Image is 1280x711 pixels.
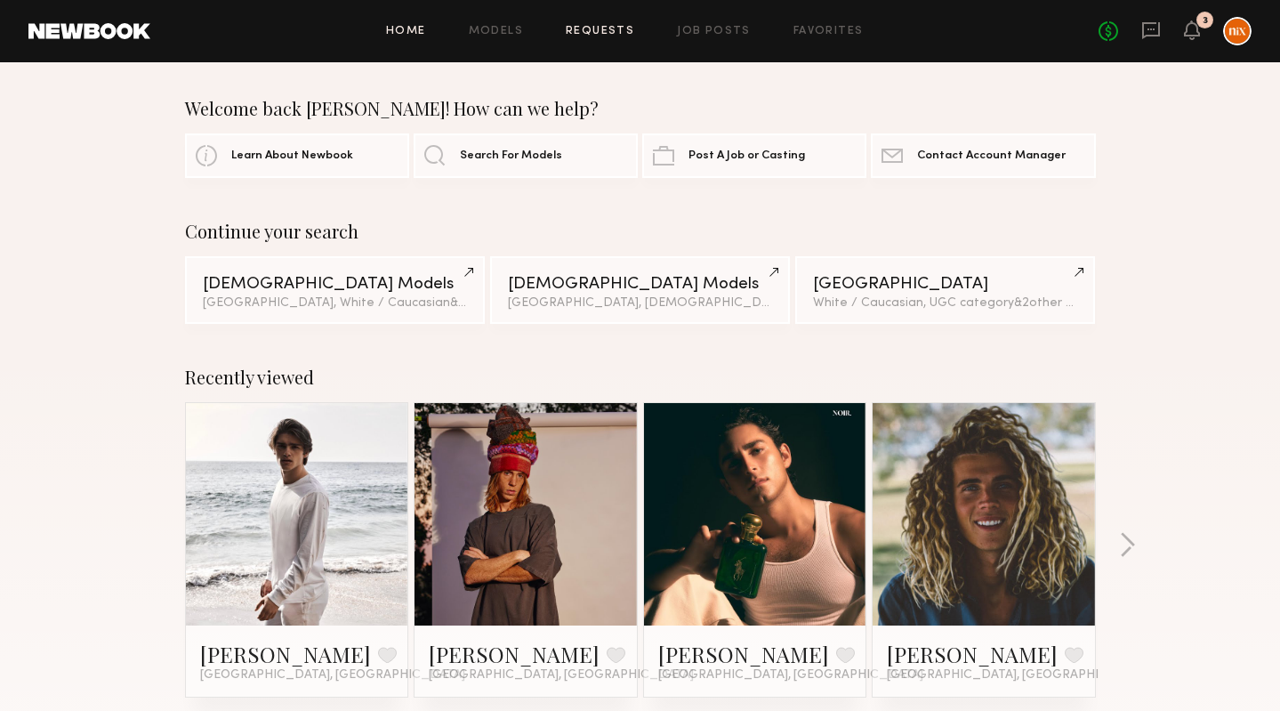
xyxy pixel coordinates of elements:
a: Post A Job or Casting [642,133,866,178]
a: [DEMOGRAPHIC_DATA] Models[GEOGRAPHIC_DATA], [DEMOGRAPHIC_DATA] [490,256,790,324]
a: Job Posts [677,26,751,37]
a: Models [469,26,523,37]
div: [GEOGRAPHIC_DATA] [813,276,1077,293]
div: Welcome back [PERSON_NAME]! How can we help? [185,98,1096,119]
span: & 1 other filter [450,297,527,309]
span: Search For Models [460,150,562,162]
a: [DEMOGRAPHIC_DATA] Models[GEOGRAPHIC_DATA], White / Caucasian&1other filter [185,256,485,324]
div: [GEOGRAPHIC_DATA], [DEMOGRAPHIC_DATA] [508,297,772,310]
div: [GEOGRAPHIC_DATA], White / Caucasian [203,297,467,310]
div: Continue your search [185,221,1096,242]
div: [DEMOGRAPHIC_DATA] Models [508,276,772,293]
a: Favorites [793,26,864,37]
a: [PERSON_NAME] [200,640,371,668]
a: Home [386,26,426,37]
a: [PERSON_NAME] [658,640,829,668]
span: & 2 other filter s [1014,297,1099,309]
a: Contact Account Manager [871,133,1095,178]
span: Contact Account Manager [917,150,1066,162]
a: [GEOGRAPHIC_DATA]White / Caucasian, UGC category&2other filters [795,256,1095,324]
a: Requests [566,26,634,37]
div: [DEMOGRAPHIC_DATA] Models [203,276,467,293]
a: Learn About Newbook [185,133,409,178]
span: [GEOGRAPHIC_DATA], [GEOGRAPHIC_DATA] [658,668,923,683]
div: White / Caucasian, UGC category [813,297,1077,310]
a: Search For Models [414,133,638,178]
a: [PERSON_NAME] [429,640,600,668]
span: [GEOGRAPHIC_DATA], [GEOGRAPHIC_DATA] [887,668,1152,683]
span: [GEOGRAPHIC_DATA], [GEOGRAPHIC_DATA] [200,668,465,683]
div: 3 [1203,16,1208,26]
span: [GEOGRAPHIC_DATA], [GEOGRAPHIC_DATA] [429,668,694,683]
a: [PERSON_NAME] [887,640,1058,668]
div: Recently viewed [185,367,1096,388]
span: Learn About Newbook [231,150,353,162]
span: Post A Job or Casting [688,150,805,162]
